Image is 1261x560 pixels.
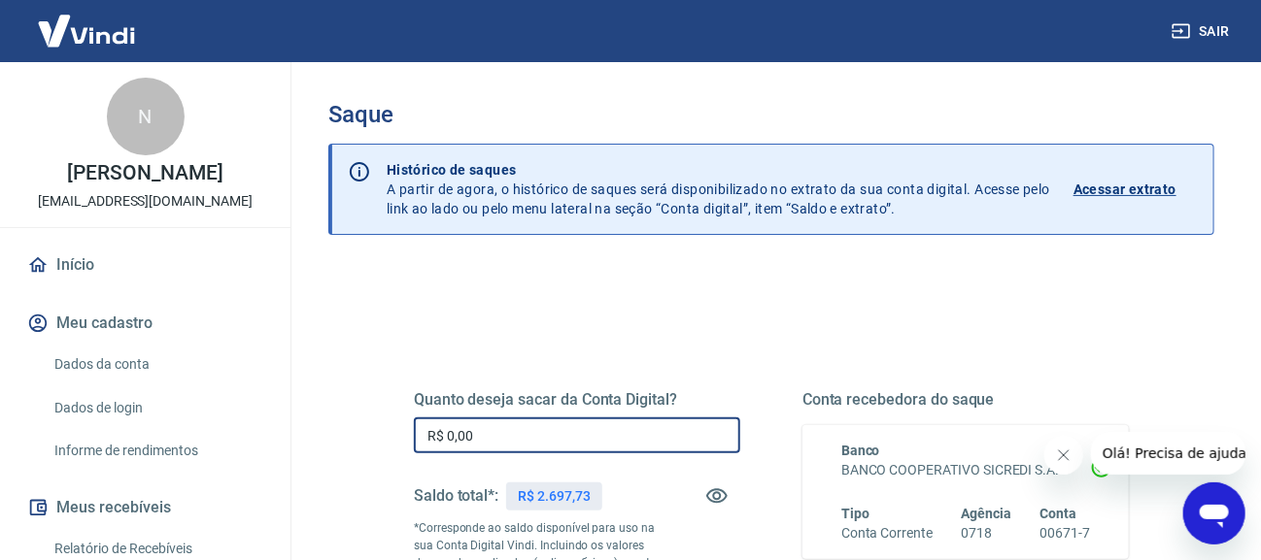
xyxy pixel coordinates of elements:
a: Dados de login [47,388,267,428]
img: Vindi [23,1,150,60]
span: Agência [962,506,1012,521]
a: Acessar extrato [1074,160,1198,218]
span: Banco [841,443,880,458]
h6: 0718 [962,523,1012,544]
div: N [107,78,185,155]
iframe: Fechar mensagem [1044,436,1083,475]
button: Meu cadastro [23,302,267,345]
button: Meus recebíveis [23,486,267,529]
a: Dados da conta [47,345,267,384]
iframe: Botão para abrir a janela de mensagens [1183,482,1245,544]
h3: Saque [328,101,1214,128]
h6: Conta Corrente [841,523,933,544]
span: Conta [1039,506,1076,521]
span: Tipo [841,506,869,521]
h5: Conta recebedora do saque [802,390,1129,410]
p: [PERSON_NAME] [67,163,222,183]
p: A partir de agora, o histórico de saques será disponibilizado no extrato da sua conta digital. Ac... [387,160,1050,218]
p: Acessar extrato [1074,180,1176,199]
p: Histórico de saques [387,160,1050,180]
span: Olá! Precisa de ajuda? [12,14,163,29]
a: Informe de rendimentos [47,431,267,471]
h6: BANCO COOPERATIVO SICREDI S.A. [841,460,1090,480]
p: R$ 2.697,73 [518,486,590,507]
h5: Quanto deseja sacar da Conta Digital? [414,390,740,410]
h5: Saldo total*: [414,486,498,506]
h6: 00671-7 [1039,523,1090,544]
button: Sair [1168,14,1238,49]
iframe: Mensagem da empresa [1091,432,1245,475]
p: [EMAIL_ADDRESS][DOMAIN_NAME] [38,191,253,212]
a: Início [23,244,267,286]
